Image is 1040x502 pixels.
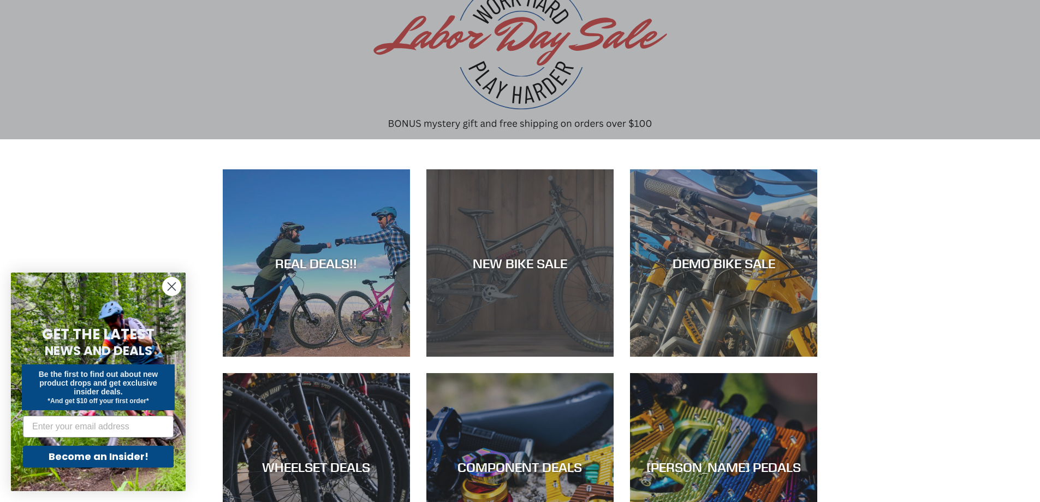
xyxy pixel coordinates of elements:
[630,459,817,475] div: [PERSON_NAME] PEDALS
[223,255,410,271] div: REAL DEALS!!
[45,342,152,359] span: NEWS AND DEALS
[223,459,410,475] div: WHEELSET DEALS
[630,169,817,357] a: DEMO BIKE SALE
[39,370,158,396] span: Be the first to find out about new product drops and get exclusive insider deals.
[23,446,174,468] button: Become an Insider!
[630,255,817,271] div: DEMO BIKE SALE
[47,397,148,405] span: *And get $10 off your first order*
[426,459,614,475] div: COMPONENT DEALS
[426,169,614,357] a: NEW BIKE SALE
[23,416,174,438] input: Enter your email address
[42,324,154,344] span: GET THE LATEST
[223,169,410,357] a: REAL DEALS!!
[426,255,614,271] div: NEW BIKE SALE
[162,277,181,296] button: Close dialog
